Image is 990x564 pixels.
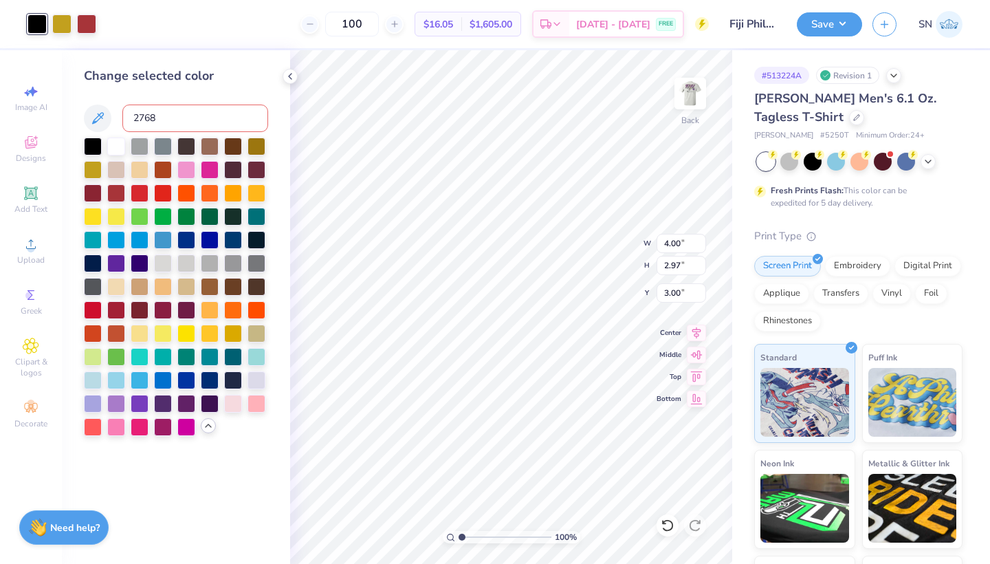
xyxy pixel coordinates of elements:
[84,67,268,85] div: Change selected color
[754,90,936,125] span: [PERSON_NAME] Men's 6.1 Oz. Tagless T-Shirt
[797,12,862,36] button: Save
[14,204,47,215] span: Add Text
[918,17,932,32] span: SN
[122,105,268,132] input: e.g. 7428 c
[17,254,45,265] span: Upload
[657,372,681,382] span: Top
[813,283,868,304] div: Transfers
[760,474,849,543] img: Neon Ink
[771,184,940,209] div: This color can be expedited for 5 day delivery.
[754,256,821,276] div: Screen Print
[918,11,962,38] a: SN
[21,305,42,316] span: Greek
[325,12,379,36] input: – –
[14,418,47,429] span: Decorate
[657,394,681,404] span: Bottom
[760,456,794,470] span: Neon Ink
[816,67,879,84] div: Revision 1
[760,368,849,437] img: Standard
[470,17,512,32] span: $1,605.00
[868,456,949,470] span: Metallic & Glitter Ink
[7,356,55,378] span: Clipart & logos
[754,130,813,142] span: [PERSON_NAME]
[719,10,786,38] input: Untitled Design
[576,17,650,32] span: [DATE] - [DATE]
[423,17,453,32] span: $16.05
[868,350,897,365] span: Puff Ink
[754,67,809,84] div: # 513224A
[868,368,957,437] img: Puff Ink
[676,80,704,107] img: Back
[754,228,962,244] div: Print Type
[754,311,821,332] div: Rhinestones
[681,114,699,127] div: Back
[872,283,911,304] div: Vinyl
[825,256,890,276] div: Embroidery
[657,328,681,338] span: Center
[915,283,947,304] div: Foil
[15,102,47,113] span: Image AI
[856,130,925,142] span: Minimum Order: 24 +
[754,283,809,304] div: Applique
[659,19,673,29] span: FREE
[555,531,577,543] span: 100 %
[936,11,962,38] img: Sophia Newell
[760,350,797,365] span: Standard
[771,185,844,196] strong: Fresh Prints Flash:
[657,350,681,360] span: Middle
[16,153,46,164] span: Designs
[820,130,849,142] span: # 5250T
[868,474,957,543] img: Metallic & Glitter Ink
[50,521,100,534] strong: Need help?
[894,256,961,276] div: Digital Print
